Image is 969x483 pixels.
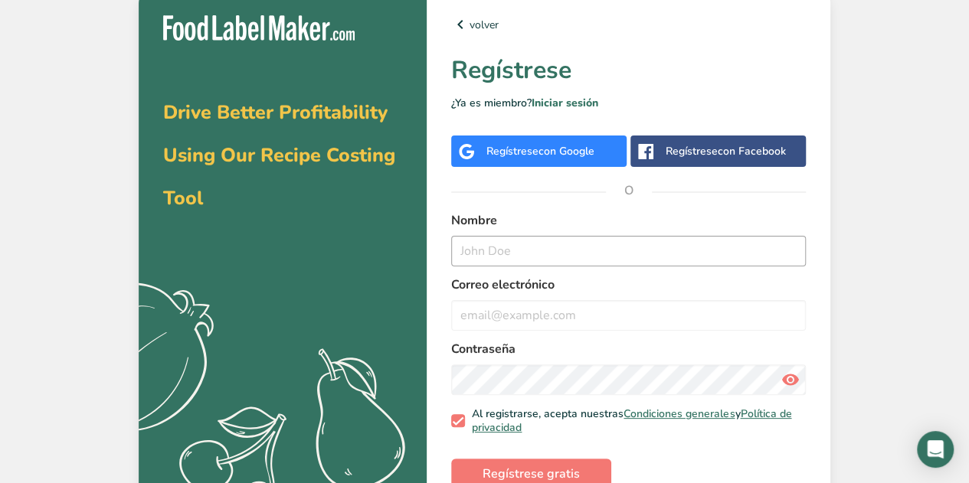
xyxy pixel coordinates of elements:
[532,96,598,110] a: Iniciar sesión
[718,144,786,158] span: con Facebook
[666,143,786,159] div: Regístrese
[451,52,806,89] h1: Regístrese
[163,15,355,41] img: Food Label Maker
[539,144,594,158] span: con Google
[917,431,954,468] div: Open Intercom Messenger
[451,340,806,358] label: Contraseña
[624,406,735,421] a: Condiciones generales
[465,407,800,434] span: Al registrarse, acepta nuestras y
[451,300,806,331] input: email@example.com
[451,211,806,230] label: Nombre
[163,100,395,211] span: Drive Better Profitability Using Our Recipe Costing Tool
[451,276,806,294] label: Correo electrónico
[483,465,580,483] span: Regístrese gratis
[451,95,806,111] p: ¿Ya es miembro?
[606,168,652,214] span: O
[472,406,791,435] a: Política de privacidad
[451,15,806,34] a: volver
[486,143,594,159] div: Regístrese
[451,236,806,266] input: John Doe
